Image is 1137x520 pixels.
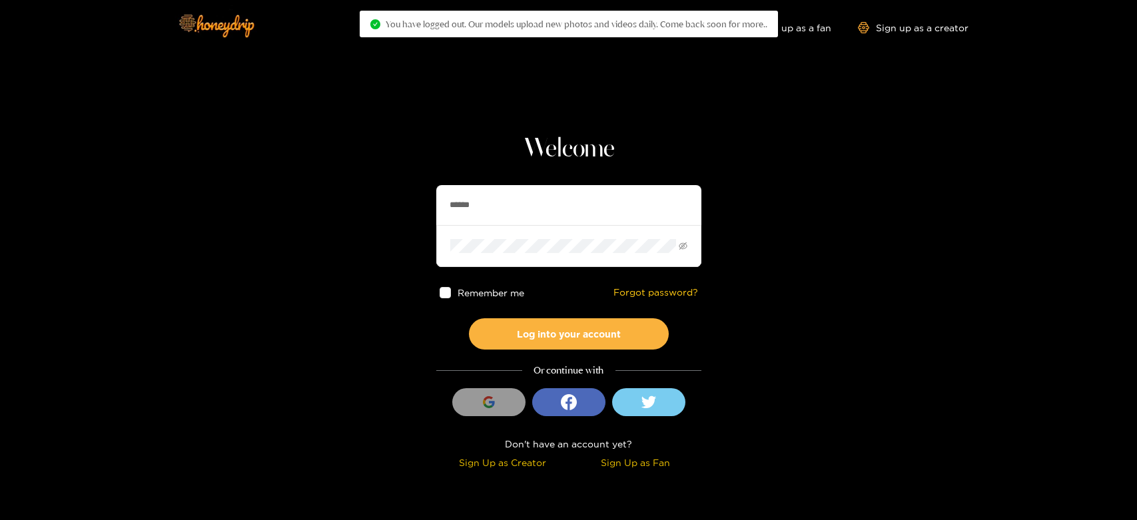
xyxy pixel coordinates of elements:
[386,19,767,29] span: You have logged out. Our models upload new photos and videos daily. Come back soon for more..
[457,288,524,298] span: Remember me
[572,455,698,470] div: Sign Up as Fan
[679,242,687,250] span: eye-invisible
[858,22,968,33] a: Sign up as a creator
[613,287,698,298] a: Forgot password?
[436,133,701,165] h1: Welcome
[440,455,566,470] div: Sign Up as Creator
[436,436,701,451] div: Don't have an account yet?
[436,363,701,378] div: Or continue with
[370,19,380,29] span: check-circle
[469,318,669,350] button: Log into your account
[740,22,831,33] a: Sign up as a fan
